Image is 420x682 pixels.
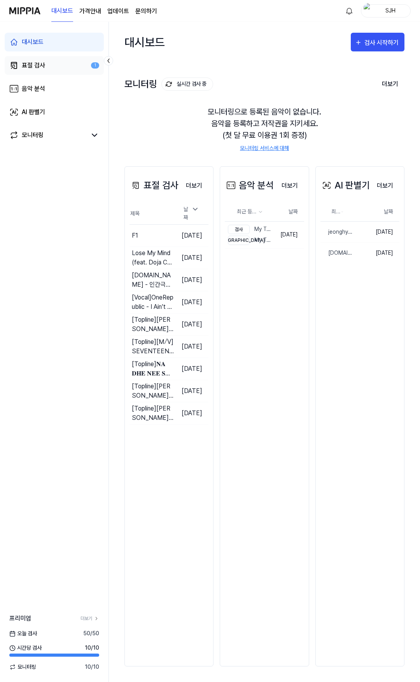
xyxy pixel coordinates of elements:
img: 알림 [345,6,354,16]
div: 모니터링으로 등록된 음악이 없습니다. 음악을 등록하고 저작권을 지키세요. (첫 달 무료 이용권 1회 증정) [124,97,404,162]
div: 검사 시작하기 [364,38,401,48]
td: [DATE] [174,291,208,314]
td: [DATE] [174,247,208,269]
div: 모니터링 [22,130,44,140]
a: 음악 분석 [5,79,104,98]
td: [DATE] [354,242,399,263]
a: 더보기 [80,615,99,622]
a: 대시보드 [5,33,104,51]
div: 표절 검사 [22,61,45,70]
div: 표절 검사 [129,178,178,192]
div: 검사 [228,225,250,234]
div: My Test2 [228,236,272,245]
a: 모니터링 서비스에 대해 [240,144,289,152]
div: Lose My Mind (feat. Doja Cat) (From F1® The Movie) [132,248,174,267]
div: 1 [91,62,99,69]
a: 표절 검사1 [5,56,104,75]
div: [Topline] [PERSON_NAME] - Galway Girl [Official Lyric Video] [132,315,174,334]
td: [DATE] [174,269,208,291]
div: SJH [375,6,406,15]
td: [DATE] [354,221,399,242]
td: [DATE] [174,314,208,336]
a: 대시보드 [51,0,73,22]
a: [DOMAIN_NAME] - 인간극장 오프닝 [320,243,354,263]
a: jeonghyeon & Noisy Choice - Too Far | Future House | NCS - Copyright Free Music [320,222,354,242]
button: 실시간 검사 중 [161,78,213,91]
button: 가격안내 [79,7,101,16]
td: [DATE] [174,358,208,380]
td: [DATE] [174,380,208,402]
th: 제목 [129,203,174,225]
span: 프리미엄 [9,614,31,623]
button: profileSJH [361,4,411,18]
div: [Topline] [PERSON_NAME] - Everytime You Go Away (Official Video [132,382,174,400]
div: AI 판별기 [22,107,45,117]
td: [DATE] [274,221,304,248]
td: [DATE] [174,336,208,358]
div: 음악 분석 [225,178,274,192]
td: [DATE] [174,225,208,247]
span: 오늘 검사 [9,629,37,638]
div: [Topline] [PERSON_NAME] - Back At One (Short Version) (Official Music Video) [132,404,174,423]
span: 10 / 10 [85,644,99,652]
span: 50 / 50 [83,629,99,638]
div: My Test1 [228,225,272,234]
button: 더보기 [376,76,404,92]
div: 날짜 [180,203,202,224]
a: 검사My Test1[DEMOGRAPHIC_DATA]My Test2 [225,222,274,248]
button: 더보기 [275,178,304,194]
div: 대시보드 [124,30,165,55]
div: [Topline] [M⧸V] SEVENTEEN(세븐틴) - 울고 싶지 않아 (Don't Wanna Cry) [132,337,174,356]
img: monitoring Icon [166,81,172,87]
div: AI 판별기 [320,178,370,192]
div: 대시보드 [22,37,44,47]
button: 검사 시작하기 [351,33,404,51]
img: profile [364,3,373,19]
div: [DEMOGRAPHIC_DATA] [228,236,250,245]
span: 10 / 10 [85,663,99,671]
button: 더보기 [371,178,399,194]
td: [DATE] [174,402,208,425]
div: 모니터링 [124,78,213,91]
div: [DOMAIN_NAME] - 인간극장 오프닝 [132,271,174,289]
a: AI 판별기 [5,103,104,122]
div: [Topline] 𝐍𝐀𝐃𝐇𝐄 𝐍𝐄𝐄 𝐒𝐀𝐈𝐍𝐘𝐀𝐍𝐈𝐑𝐀 𝐏𝐎𝐋𝐄 ｜ 𝐌𝐚𝐫𝐢𝐚𝐧 ｜ 𝐅𝐫 𝐒𝐡𝐚𝐣𝐢 𝐓𝐡𝐮𝐦 [132,360,174,378]
th: 날짜 [274,203,304,221]
a: 업데이트 [107,7,129,16]
span: 모니터링 [9,663,36,671]
th: 날짜 [354,203,399,221]
div: jeonghyeon & Noisy Choice - Too Far | Future House | NCS - Copyright Free Music [320,228,354,236]
span: 시간당 검사 [9,644,42,652]
div: [Vocal] OneRepublic - I Ain’t Worried (From “Top Gun： Mave [132,293,174,312]
button: 더보기 [180,178,208,194]
a: 문의하기 [135,7,157,16]
div: 음악 분석 [22,84,45,93]
div: F1 [132,231,138,240]
a: 모니터링 [9,130,87,140]
div: [DOMAIN_NAME] - 인간극장 오프닝 [320,249,354,257]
